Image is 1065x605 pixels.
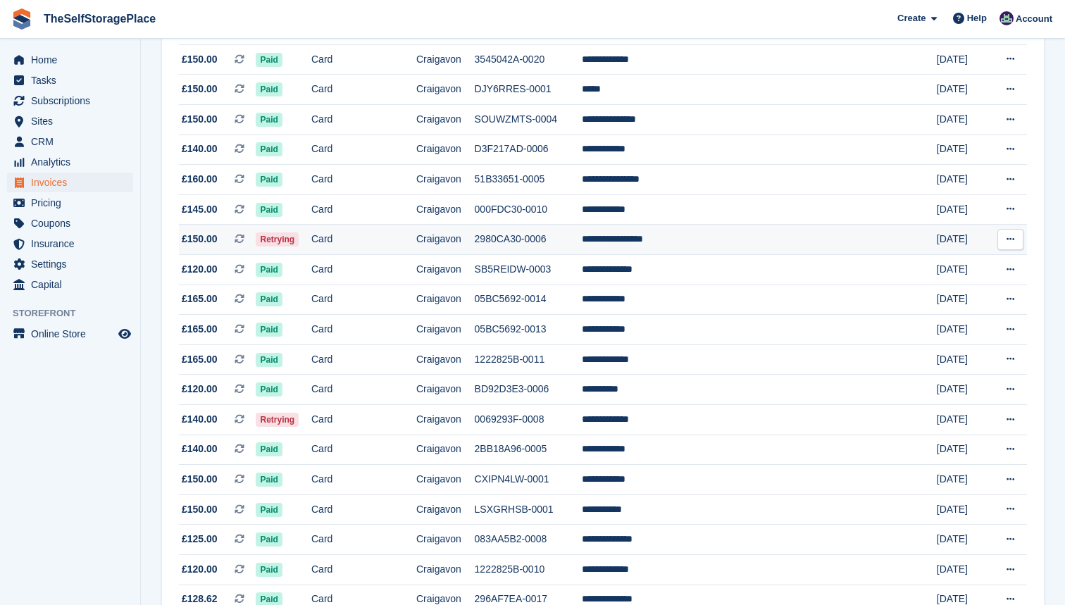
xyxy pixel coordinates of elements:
[256,142,282,156] span: Paid
[416,165,475,195] td: Craigavon
[256,353,282,367] span: Paid
[7,213,133,233] a: menu
[475,165,582,195] td: 51B33651-0005
[311,105,416,135] td: Card
[937,525,989,555] td: [DATE]
[256,442,282,456] span: Paid
[937,435,989,465] td: [DATE]
[937,465,989,495] td: [DATE]
[416,44,475,75] td: Craigavon
[256,232,299,247] span: Retrying
[475,44,582,75] td: 3545042A-0020
[31,234,116,254] span: Insurance
[256,473,282,487] span: Paid
[182,172,218,187] span: £160.00
[416,525,475,555] td: Craigavon
[13,306,140,320] span: Storefront
[7,275,133,294] a: menu
[937,165,989,195] td: [DATE]
[967,11,987,25] span: Help
[7,234,133,254] a: menu
[475,375,582,405] td: BD92D3E3-0006
[7,70,133,90] a: menu
[311,44,416,75] td: Card
[31,70,116,90] span: Tasks
[475,75,582,105] td: DJY6RRES-0001
[182,532,218,547] span: £125.00
[475,525,582,555] td: 083AA5B2-0008
[182,262,218,277] span: £120.00
[256,173,282,187] span: Paid
[182,562,218,577] span: £120.00
[182,82,218,96] span: £150.00
[937,315,989,345] td: [DATE]
[31,173,116,192] span: Invoices
[31,50,116,70] span: Home
[311,525,416,555] td: Card
[31,132,116,151] span: CRM
[7,193,133,213] a: menu
[311,165,416,195] td: Card
[256,53,282,67] span: Paid
[311,465,416,495] td: Card
[256,382,282,397] span: Paid
[475,225,582,255] td: 2980CA30-0006
[182,52,218,67] span: £150.00
[7,132,133,151] a: menu
[937,344,989,375] td: [DATE]
[256,113,282,127] span: Paid
[416,435,475,465] td: Craigavon
[311,375,416,405] td: Card
[31,111,116,131] span: Sites
[256,532,282,547] span: Paid
[937,494,989,525] td: [DATE]
[256,292,282,306] span: Paid
[311,554,416,585] td: Card
[182,502,218,517] span: £150.00
[475,404,582,435] td: 0069293F-0008
[256,503,282,517] span: Paid
[311,225,416,255] td: Card
[182,382,218,397] span: £120.00
[416,465,475,495] td: Craigavon
[937,404,989,435] td: [DATE]
[182,412,218,427] span: £140.00
[937,135,989,165] td: [DATE]
[416,194,475,225] td: Craigavon
[311,285,416,315] td: Card
[256,203,282,217] span: Paid
[937,44,989,75] td: [DATE]
[182,322,218,337] span: £165.00
[7,111,133,131] a: menu
[7,50,133,70] a: menu
[897,11,926,25] span: Create
[7,91,133,111] a: menu
[416,75,475,105] td: Craigavon
[937,554,989,585] td: [DATE]
[182,472,218,487] span: £150.00
[416,554,475,585] td: Craigavon
[475,285,582,315] td: 05BC5692-0014
[416,315,475,345] td: Craigavon
[416,494,475,525] td: Craigavon
[311,135,416,165] td: Card
[311,344,416,375] td: Card
[475,554,582,585] td: 1222825B-0010
[311,255,416,285] td: Card
[31,152,116,172] span: Analytics
[256,413,299,427] span: Retrying
[31,324,116,344] span: Online Store
[937,105,989,135] td: [DATE]
[937,255,989,285] td: [DATE]
[416,225,475,255] td: Craigavon
[475,135,582,165] td: D3F217AD-0006
[475,255,582,285] td: SB5REIDW-0003
[31,213,116,233] span: Coupons
[256,263,282,277] span: Paid
[256,82,282,96] span: Paid
[416,344,475,375] td: Craigavon
[311,315,416,345] td: Card
[311,494,416,525] td: Card
[311,404,416,435] td: Card
[937,285,989,315] td: [DATE]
